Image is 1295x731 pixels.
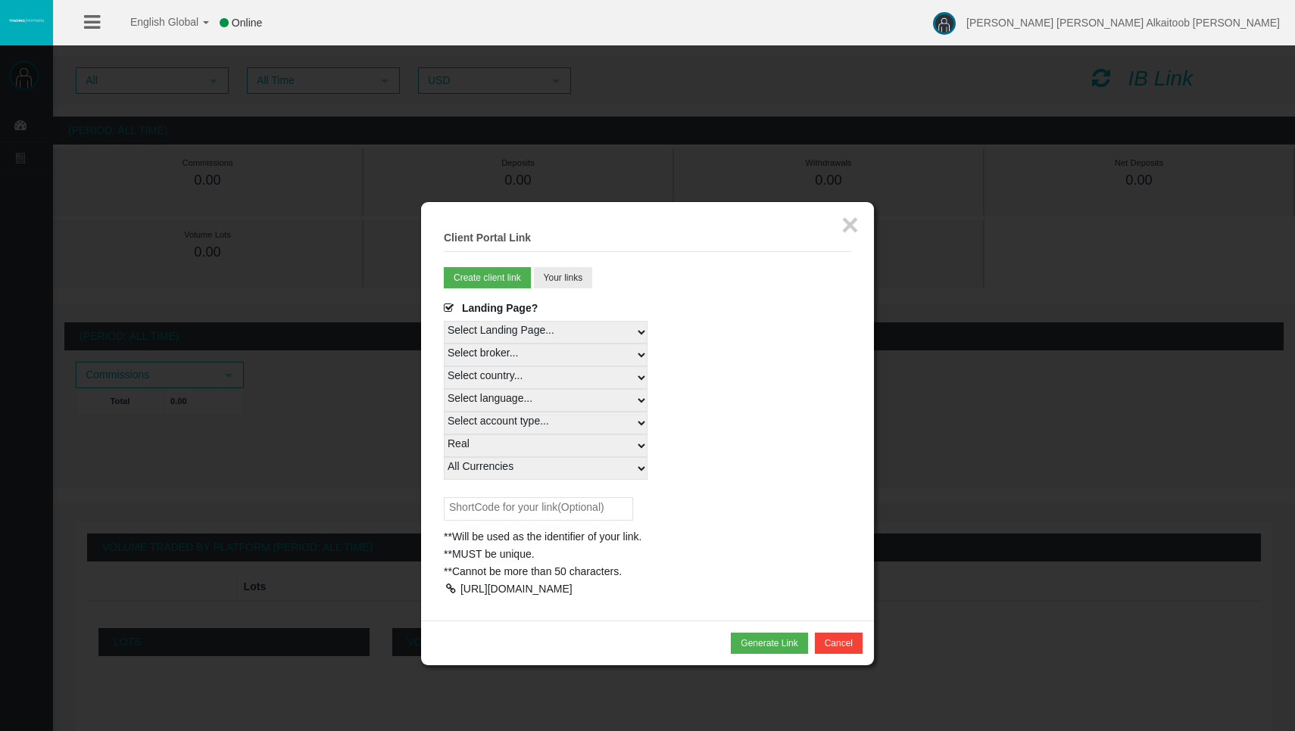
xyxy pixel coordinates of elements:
[444,583,457,594] div: Copy Direct Link
[731,633,807,654] button: Generate Link
[841,210,859,240] button: ×
[444,546,851,563] div: **MUST be unique.
[8,17,45,23] img: logo.svg
[444,267,531,288] button: Create client link
[444,497,633,521] input: ShortCode for your link(Optional)
[933,12,956,35] img: user-image
[966,17,1280,29] span: [PERSON_NAME] [PERSON_NAME] Alkaitoob [PERSON_NAME]
[111,16,198,28] span: English Global
[460,583,573,595] div: [URL][DOMAIN_NAME]
[444,232,531,244] b: Client Portal Link
[232,17,262,29] span: Online
[444,563,851,580] div: **Cannot be more than 50 characters.
[815,633,863,654] button: Cancel
[462,302,538,314] span: Landing Page?
[534,267,593,288] button: Your links
[444,528,851,546] div: **Will be used as the identifier of your link.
